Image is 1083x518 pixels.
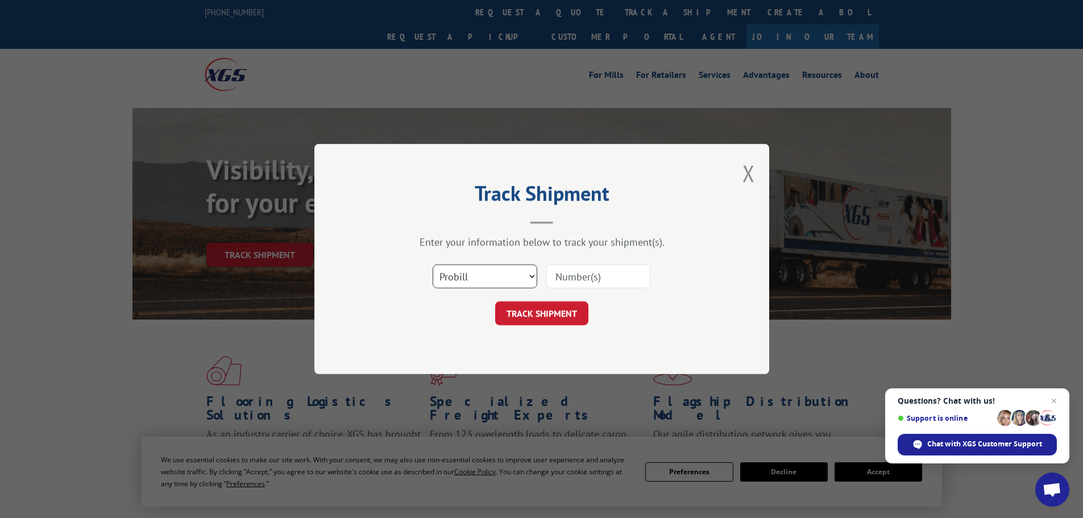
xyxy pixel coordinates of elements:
[1047,394,1061,408] span: Close chat
[898,414,993,422] span: Support is online
[898,396,1057,405] span: Questions? Chat with us!
[371,235,712,248] div: Enter your information below to track your shipment(s).
[546,264,650,288] input: Number(s)
[495,301,588,325] button: TRACK SHIPMENT
[742,158,755,188] button: Close modal
[927,439,1042,449] span: Chat with XGS Customer Support
[898,434,1057,455] div: Chat with XGS Customer Support
[371,185,712,207] h2: Track Shipment
[1035,473,1069,507] div: Open chat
